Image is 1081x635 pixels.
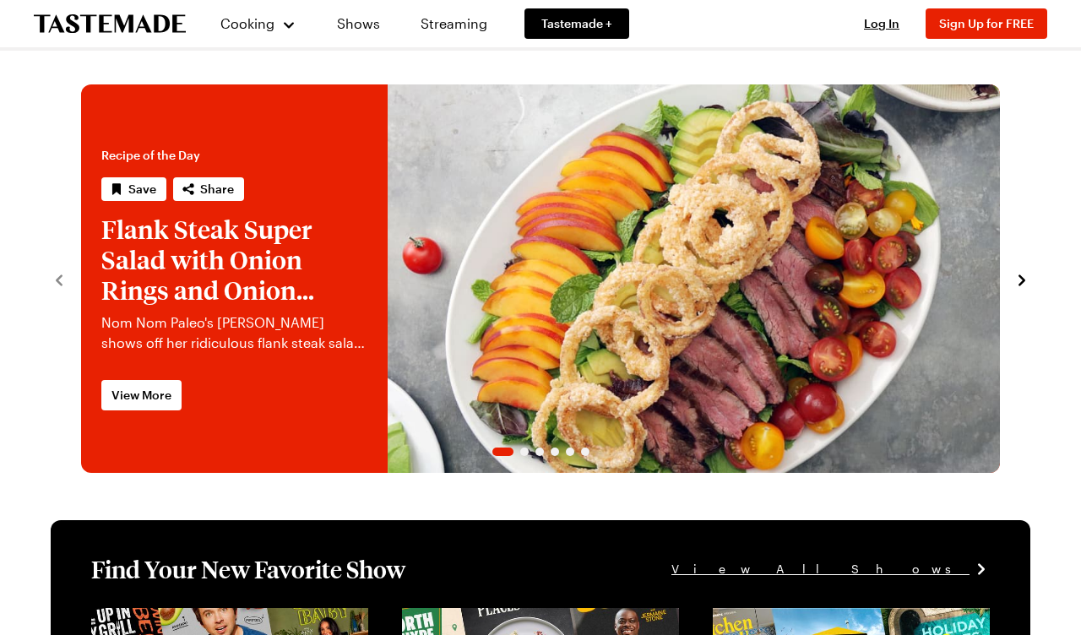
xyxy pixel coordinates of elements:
a: View full content for [object Object] [713,610,943,626]
a: View More [101,380,182,410]
span: Log In [864,16,899,30]
a: View full content for [object Object] [402,610,633,626]
span: Go to slide 5 [566,448,574,456]
button: Save recipe [101,177,166,201]
span: Go to slide 6 [581,448,589,456]
h1: Find Your New Favorite Show [91,554,405,584]
button: Share [173,177,244,201]
a: View full content for [object Object] [91,610,322,626]
button: navigate to next item [1013,269,1030,289]
button: navigate to previous item [51,269,68,289]
button: Sign Up for FREE [926,8,1047,39]
a: Tastemade + [524,8,629,39]
span: Cooking [220,15,274,31]
span: View All Shows [671,560,970,578]
span: Go to slide 2 [520,448,529,456]
span: Sign Up for FREE [939,16,1034,30]
button: Log In [848,15,915,32]
span: Share [200,181,234,198]
div: 1 / 6 [81,84,1000,473]
span: Go to slide 3 [535,448,544,456]
span: View More [111,387,171,404]
span: Go to slide 1 [492,448,513,456]
span: Go to slide 4 [551,448,559,456]
span: Save [128,181,156,198]
a: To Tastemade Home Page [34,14,186,34]
a: View All Shows [671,560,990,578]
span: Tastemade + [541,15,612,32]
button: Cooking [220,3,296,44]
